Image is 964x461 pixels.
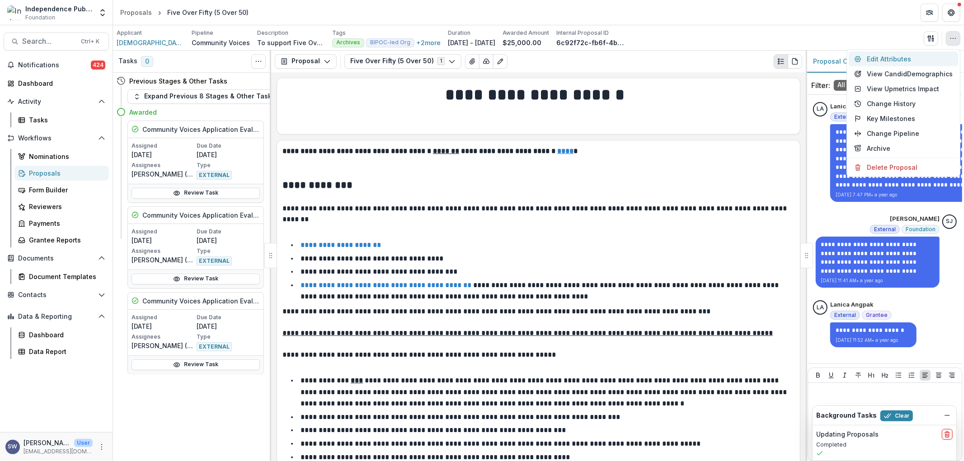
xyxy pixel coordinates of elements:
[96,442,107,452] button: More
[448,29,470,37] p: Duration
[834,114,856,120] span: External
[14,269,109,284] a: Document Templates
[556,29,609,37] p: Internal Proposal ID
[4,33,109,51] button: Search...
[890,214,940,224] p: [PERSON_NAME]
[257,38,325,47] p: To support Five Over Fifty (5 Over 50) which collects the advice and stories of [DEMOGRAPHIC_DATA...
[91,61,105,70] span: 424
[25,4,93,14] div: Independence Public Media Foundation
[18,291,94,299] span: Contacts
[132,313,195,321] p: Assigned
[192,29,213,37] p: Pipeline
[132,169,195,179] p: [PERSON_NAME] ([EMAIL_ADDRESS][DOMAIN_NAME])
[493,54,508,69] button: Edit as form
[29,330,102,340] div: Dashboard
[816,441,953,449] p: Completed
[880,410,913,421] button: Clear
[344,54,461,69] button: Five Over Fifty (5 Over 50)1
[556,38,624,47] p: 6c92f72c-fb6f-4b4d-85fb-f0b1b03c8fbc
[906,226,936,233] span: Foundation
[18,98,94,106] span: Activity
[893,370,904,381] button: Bullet List
[921,4,939,22] button: Partners
[4,288,109,302] button: Open Contacts
[18,135,94,142] span: Workflows
[14,233,109,247] a: Grantee Reports
[167,8,249,17] div: Five Over Fifty (5 Over 50)
[29,219,102,228] div: Payments
[332,29,346,37] p: Tags
[197,171,232,180] span: EXTERNAL
[830,300,874,309] p: Lanica Angpak
[874,226,896,233] span: External
[14,344,109,359] a: Data Report
[946,370,957,381] button: Align Right
[29,185,102,195] div: Form Builder
[132,255,195,265] p: [PERSON_NAME] ([EMAIL_ADDRESS][PERSON_NAME][DOMAIN_NAME])
[14,327,109,342] a: Dashboard
[25,14,55,22] span: Foundation
[197,256,232,265] span: EXTERNAL
[141,56,153,67] span: 0
[336,39,360,46] span: Archives
[132,236,195,245] p: [DATE]
[14,216,109,231] a: Payments
[120,8,152,17] div: Proposals
[830,102,874,111] p: Lanica Angpak
[29,168,102,178] div: Proposals
[132,341,195,350] p: [PERSON_NAME] ([EMAIL_ADDRESS][DOMAIN_NAME])
[18,255,94,262] span: Documents
[503,29,549,37] p: Awarded Amount
[257,29,288,37] p: Description
[132,150,195,159] p: [DATE]
[817,106,824,112] div: Lanica Angpak
[117,29,142,37] p: Applicant
[14,112,109,127] a: Tasks
[197,313,260,321] p: Due Date
[816,431,879,438] h2: Updating Proposals
[920,370,931,381] button: Align Left
[813,370,823,381] button: Bold
[14,166,109,181] a: Proposals
[29,347,102,356] div: Data Report
[503,38,541,47] p: $25,000.00
[816,412,877,419] h2: Background Tasks
[132,228,195,236] p: Assigned
[117,38,184,47] a: [DEMOGRAPHIC_DATA] Girls Empowering of CultureTrust [GEOGRAPHIC_DATA]
[942,4,960,22] button: Get Help
[4,76,109,91] a: Dashboard
[132,142,195,150] p: Assigned
[132,274,260,284] a: Review Task
[29,202,102,211] div: Reviewers
[117,6,155,19] a: Proposals
[132,161,195,169] p: Assignees
[197,161,260,169] p: Type
[197,333,260,341] p: Type
[132,333,195,341] p: Assignees
[14,149,109,164] a: Nominations
[29,235,102,245] div: Grantee Reports
[834,312,856,318] span: External
[4,251,109,265] button: Open Documents
[132,247,195,255] p: Assignees
[774,54,788,69] button: Plaintext view
[448,38,495,47] p: [DATE] - [DATE]
[416,39,441,47] button: +2more
[132,188,260,199] a: Review Task
[197,228,260,236] p: Due Date
[7,5,22,20] img: Independence Public Media Foundation
[4,94,109,109] button: Open Activity
[118,57,137,65] h3: Tasks
[14,182,109,197] a: Form Builder
[370,39,410,46] span: BIPOC-led Org
[197,150,260,159] p: [DATE]
[127,89,281,104] button: Expand Previous 8 Stages & Other Tasks
[788,54,802,69] button: PDF view
[836,337,911,344] p: [DATE] 11:52 AM • a year ago
[24,447,93,456] p: [EMAIL_ADDRESS][DOMAIN_NAME]
[866,312,888,318] span: Grantee
[117,6,252,19] nav: breadcrumb
[4,131,109,145] button: Open Workflows
[879,370,890,381] button: Heading 2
